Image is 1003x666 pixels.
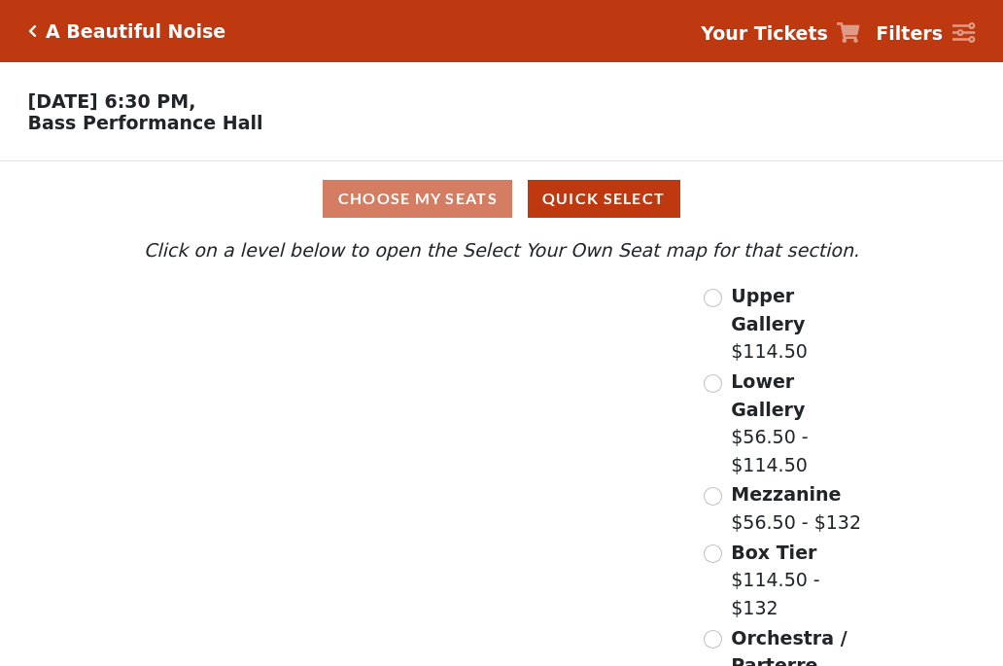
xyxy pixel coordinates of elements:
[731,480,861,536] label: $56.50 - $132
[528,180,680,218] button: Quick Select
[731,542,816,563] span: Box Tier
[357,476,581,612] path: Orchestra / Parterre Circle - Seats Available: 27
[731,370,805,420] span: Lower Gallery
[876,22,943,44] strong: Filters
[731,368,864,478] label: $56.50 - $114.50
[731,282,864,366] label: $114.50
[701,19,860,48] a: Your Tickets
[28,24,37,38] a: Click here to go back to filters
[252,335,486,409] path: Lower Gallery - Seats Available: 63
[234,292,456,345] path: Upper Gallery - Seats Available: 300
[876,19,975,48] a: Filters
[731,483,841,505] span: Mezzanine
[731,539,864,622] label: $114.50 - $132
[701,22,828,44] strong: Your Tickets
[139,236,864,264] p: Click on a level below to open the Select Your Own Seat map for that section.
[46,20,225,43] h5: A Beautiful Noise
[731,285,805,334] span: Upper Gallery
